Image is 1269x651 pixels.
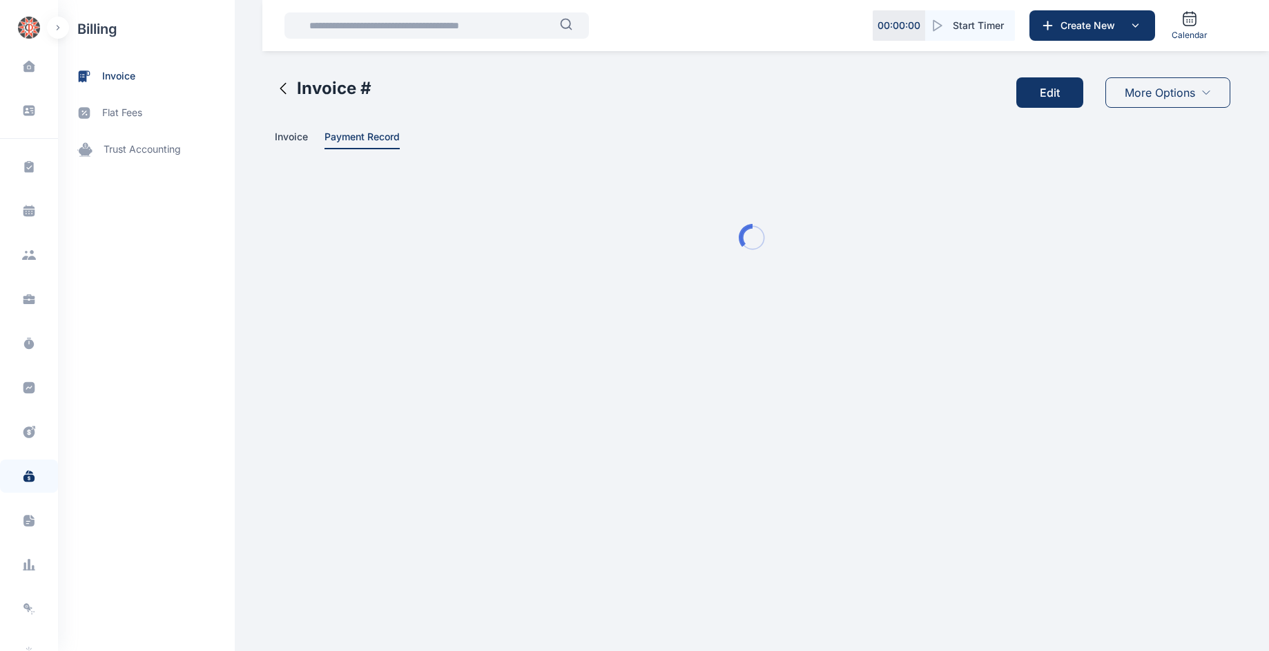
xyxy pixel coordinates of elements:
span: Start Timer [953,19,1004,32]
a: trust accounting [58,131,235,168]
h2: Invoice # [297,77,371,100]
button: Start Timer [925,10,1015,41]
a: Edit [1016,66,1094,119]
span: trust accounting [104,142,181,157]
span: Calendar [1172,30,1208,41]
a: invoice [58,58,235,95]
button: Create New [1029,10,1155,41]
button: Edit [1016,77,1083,108]
span: Payment Record [324,131,400,145]
a: Calendar [1166,5,1213,46]
p: 00 : 00 : 00 [878,19,920,32]
a: flat fees [58,95,235,131]
span: More Options [1125,84,1195,101]
span: invoice [102,69,135,84]
span: Invoice [275,131,308,145]
span: flat fees [102,106,142,120]
span: Create New [1055,19,1127,32]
